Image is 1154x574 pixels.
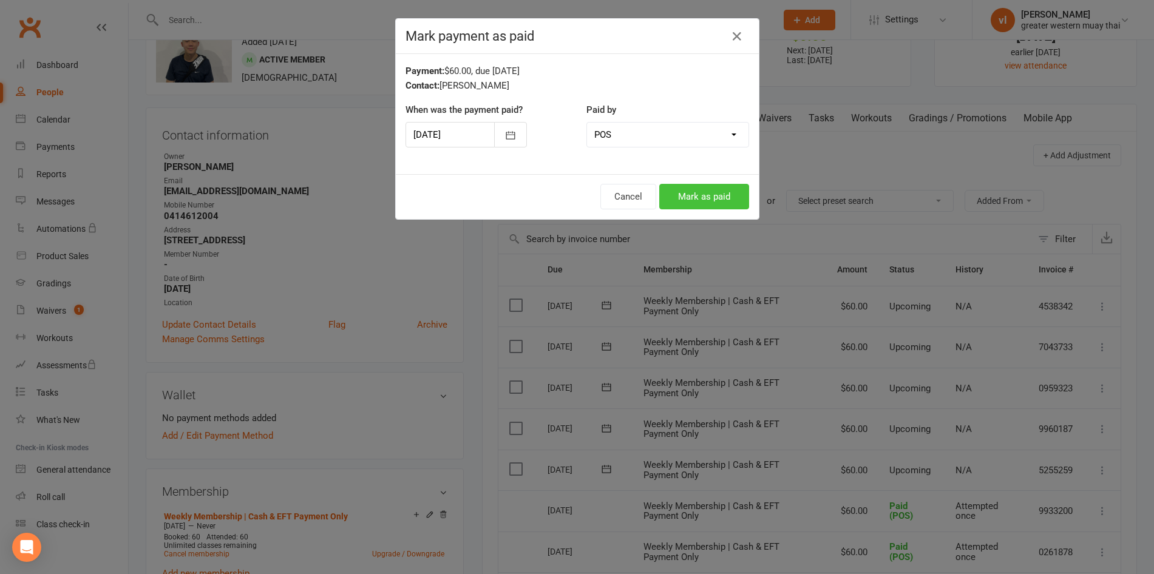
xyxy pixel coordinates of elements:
[12,533,41,562] div: Open Intercom Messenger
[406,103,523,117] label: When was the payment paid?
[406,64,749,78] div: $60.00, due [DATE]
[600,184,656,209] button: Cancel
[406,80,440,91] strong: Contact:
[406,66,444,76] strong: Payment:
[727,27,747,46] button: Close
[406,78,749,93] div: [PERSON_NAME]
[586,103,616,117] label: Paid by
[659,184,749,209] button: Mark as paid
[406,29,749,44] h4: Mark payment as paid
